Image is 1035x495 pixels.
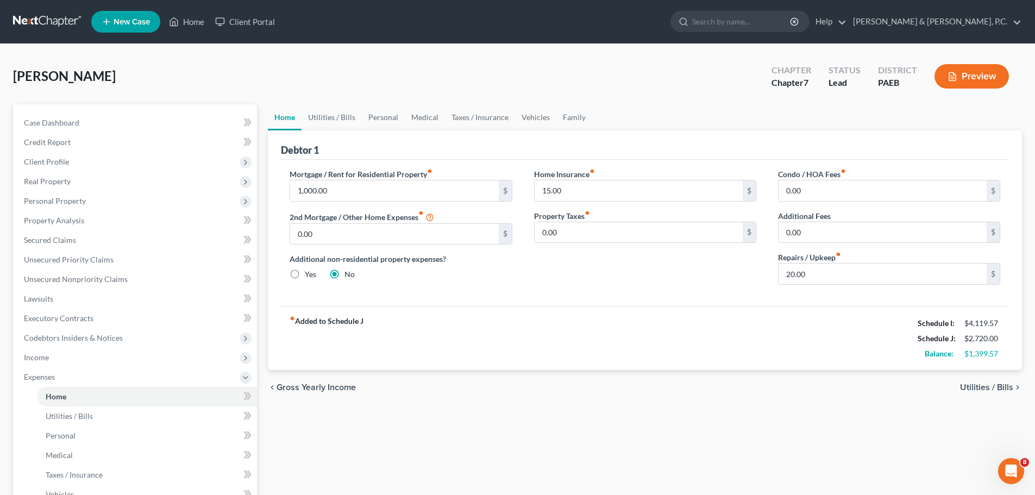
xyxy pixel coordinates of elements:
[281,143,319,156] div: Debtor 1
[964,333,1000,344] div: $2,720.00
[535,180,743,201] input: --
[960,383,1013,392] span: Utilities / Bills
[534,210,590,222] label: Property Taxes
[37,465,257,485] a: Taxes / Insurance
[743,222,756,243] div: $
[987,222,1000,243] div: $
[24,255,114,264] span: Unsecured Priority Claims
[418,210,424,216] i: fiber_manual_record
[918,334,956,343] strong: Schedule J:
[779,264,987,284] input: --
[778,210,831,222] label: Additional Fees
[878,64,917,77] div: District
[24,118,79,127] span: Case Dashboard
[24,177,71,186] span: Real Property
[848,12,1021,32] a: [PERSON_NAME] & [PERSON_NAME], P.C.
[15,230,257,250] a: Secured Claims
[24,333,123,342] span: Codebtors Insiders & Notices
[1020,458,1029,467] span: 8
[46,392,66,401] span: Home
[589,168,595,174] i: fiber_manual_record
[268,104,302,130] a: Home
[24,353,49,362] span: Income
[427,168,432,174] i: fiber_manual_record
[290,180,498,201] input: --
[998,458,1024,484] iframe: Intercom live chat
[934,64,1009,89] button: Preview
[362,104,405,130] a: Personal
[515,104,556,130] a: Vehicles
[779,222,987,243] input: --
[24,216,84,225] span: Property Analysis
[290,253,512,265] label: Additional non-residential property expenses?
[46,431,76,440] span: Personal
[277,383,356,392] span: Gross Yearly Income
[829,64,861,77] div: Status
[37,406,257,426] a: Utilities / Bills
[836,252,841,257] i: fiber_manual_record
[964,348,1000,359] div: $1,399.57
[779,180,987,201] input: --
[535,222,743,243] input: --
[24,235,76,245] span: Secured Claims
[37,426,257,446] a: Personal
[743,180,756,201] div: $
[268,383,356,392] button: chevron_left Gross Yearly Income
[290,224,498,245] input: --
[964,318,1000,329] div: $4,119.57
[918,318,955,328] strong: Schedule I:
[15,309,257,328] a: Executory Contracts
[987,264,1000,284] div: $
[290,316,295,321] i: fiber_manual_record
[290,316,363,361] strong: Added to Schedule J
[1013,383,1022,392] i: chevron_right
[24,137,71,147] span: Credit Report
[46,411,93,421] span: Utilities / Bills
[778,168,846,180] label: Condo / HOA Fees
[534,168,595,180] label: Home Insurance
[290,210,434,223] label: 2nd Mortgage / Other Home Expenses
[15,289,257,309] a: Lawsuits
[164,12,210,32] a: Home
[445,104,515,130] a: Taxes / Insurance
[114,18,150,26] span: New Case
[290,168,432,180] label: Mortgage / Rent for Residential Property
[24,314,93,323] span: Executory Contracts
[13,68,116,84] span: [PERSON_NAME]
[37,446,257,465] a: Medical
[15,133,257,152] a: Credit Report
[210,12,280,32] a: Client Portal
[15,113,257,133] a: Case Dashboard
[810,12,846,32] a: Help
[24,157,69,166] span: Client Profile
[987,180,1000,201] div: $
[878,77,917,89] div: PAEB
[15,211,257,230] a: Property Analysis
[46,450,73,460] span: Medical
[692,11,792,32] input: Search by name...
[499,224,512,245] div: $
[556,104,592,130] a: Family
[585,210,590,216] i: fiber_manual_record
[15,270,257,289] a: Unsecured Nonpriority Claims
[771,77,811,89] div: Chapter
[344,269,355,280] label: No
[840,168,846,174] i: fiber_manual_record
[960,383,1022,392] button: Utilities / Bills chevron_right
[804,77,808,87] span: 7
[305,269,316,280] label: Yes
[778,252,841,263] label: Repairs / Upkeep
[37,387,257,406] a: Home
[24,196,86,205] span: Personal Property
[15,250,257,270] a: Unsecured Priority Claims
[405,104,445,130] a: Medical
[771,64,811,77] div: Chapter
[46,470,103,479] span: Taxes / Insurance
[24,274,128,284] span: Unsecured Nonpriority Claims
[925,349,954,358] strong: Balance:
[302,104,362,130] a: Utilities / Bills
[829,77,861,89] div: Lead
[24,372,55,381] span: Expenses
[268,383,277,392] i: chevron_left
[24,294,53,303] span: Lawsuits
